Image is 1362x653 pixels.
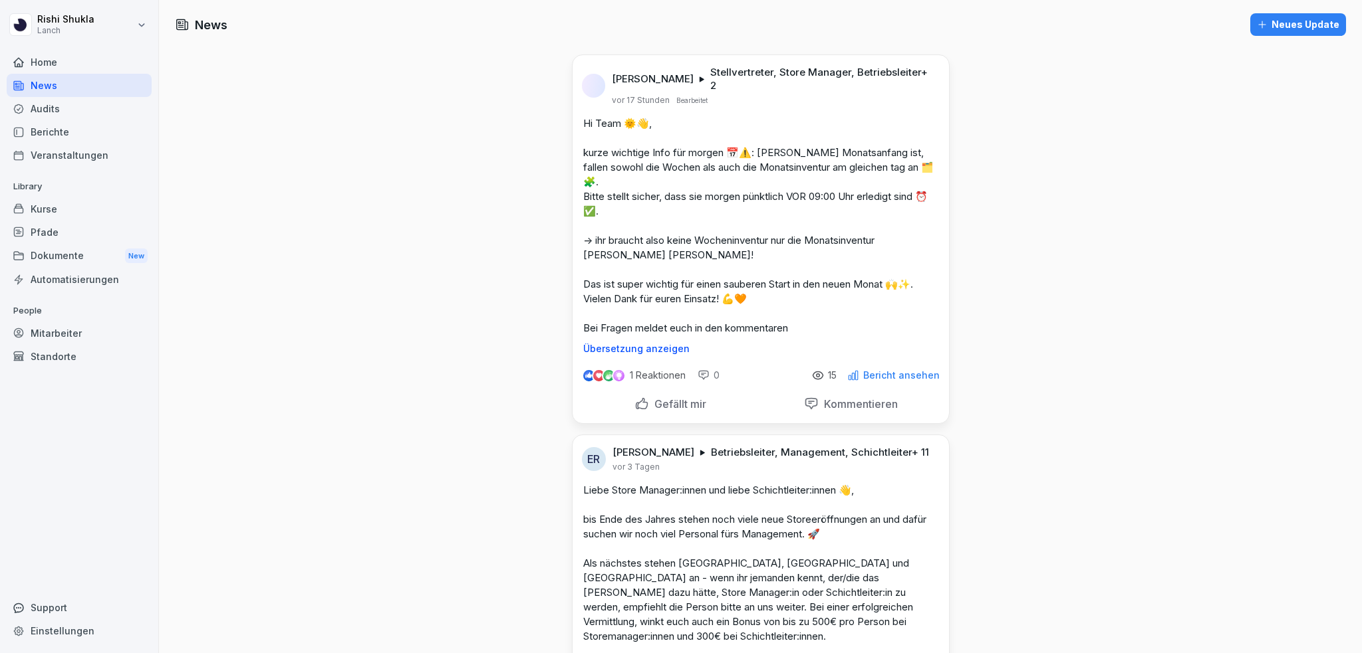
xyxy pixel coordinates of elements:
[7,197,152,221] a: Kurse
[594,371,604,381] img: love
[613,462,660,472] p: vor 3 Tagen
[7,221,152,244] a: Pfade
[7,268,152,291] a: Automatisierungen
[583,370,594,381] img: like
[7,120,152,143] a: Berichte
[630,370,686,381] p: 1 Reaktionen
[710,66,933,92] p: Stellvertreter, Store Manager, Betriebsleiter + 2
[698,369,720,382] div: 0
[7,50,152,74] a: Home
[582,447,606,471] div: ER
[7,244,152,268] div: Dokumente
[195,16,227,34] h1: News
[676,95,708,106] p: Bearbeitet
[7,143,152,167] a: Veranstaltungen
[582,74,606,98] img: l5aexj2uen8fva72jjw1hczl.png
[7,345,152,368] a: Standorte
[649,397,706,411] p: Gefällt mir
[612,95,670,106] p: vor 17 Stunden
[7,176,152,197] p: Library
[7,74,152,97] a: News
[7,596,152,619] div: Support
[583,343,938,354] p: Übersetzung anzeigen
[7,619,152,642] a: Einstellungen
[125,248,148,264] div: New
[1250,13,1346,36] button: Neues Update
[7,322,152,345] a: Mitarbeiter
[1257,17,1339,32] div: Neues Update
[863,370,940,381] p: Bericht ansehen
[613,369,624,381] img: inspiring
[7,300,152,322] p: People
[583,116,938,335] p: Hi Team 🌞👋, kurze wichtige Info für morgen 📅⚠️: [PERSON_NAME] Monatsanfang ist, fallen sowohl die...
[613,446,694,459] p: [PERSON_NAME]
[819,397,898,411] p: Kommentieren
[828,370,837,381] p: 15
[7,244,152,268] a: DokumenteNew
[7,97,152,120] a: Audits
[37,26,94,35] p: Lanch
[37,14,94,25] p: Rishi Shukla
[603,370,614,381] img: celebrate
[711,446,929,459] p: Betriebsleiter, Management, Schichtleiter + 11
[612,72,694,86] p: [PERSON_NAME]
